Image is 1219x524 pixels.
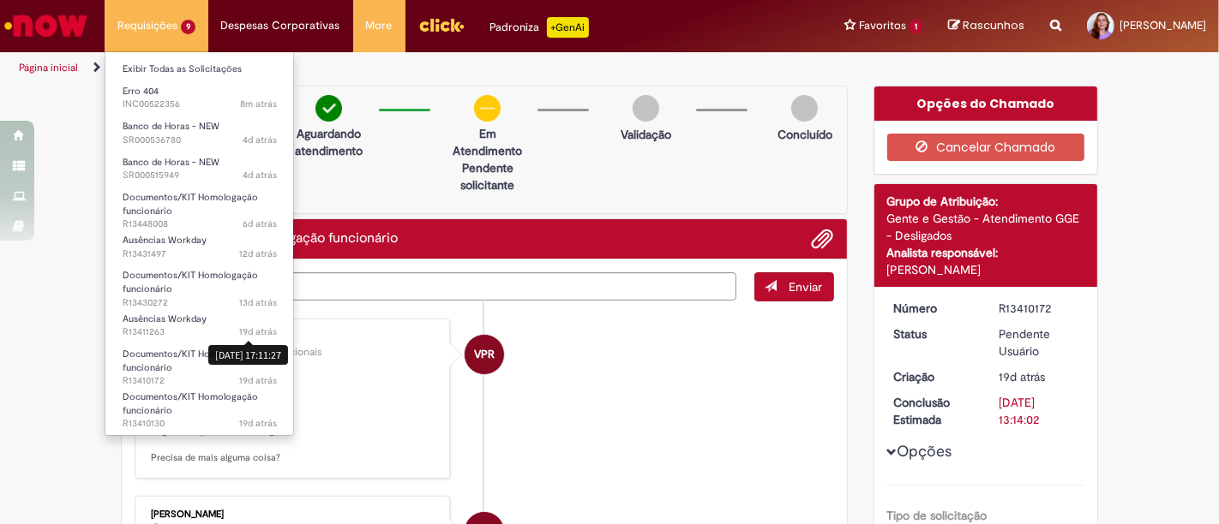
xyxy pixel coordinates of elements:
[239,374,277,387] span: 19d atrás
[948,18,1024,34] a: Rascunhos
[881,394,987,428] dt: Conclusão Estimada
[208,345,288,365] div: [DATE] 17:11:27
[881,325,987,342] dt: Status
[881,368,987,385] dt: Criação
[446,159,529,194] p: Pendente solicitante
[887,210,1085,244] div: Gente e Gestão - Atendimento GGE - Desligados
[123,417,277,431] span: R13410130
[239,247,277,260] span: 12d atrás
[2,9,90,43] img: ServiceNow
[123,374,277,388] span: R13410172
[123,191,258,217] span: Documentos/KIT Homologação funcionário
[123,247,277,261] span: R13431497
[151,509,436,520] div: [PERSON_NAME]
[123,98,277,111] span: INC00522356
[240,98,277,110] time: 01/09/2025 08:40:11
[1120,18,1206,33] span: [PERSON_NAME]
[105,231,294,263] a: Aberto R13431497 : Ausências Workday
[881,300,987,317] dt: Número
[243,169,277,182] time: 28/08/2025 10:36:29
[239,296,277,309] span: 13d atrás
[239,417,277,430] span: 19d atrás
[123,390,258,417] span: Documentos/KIT Homologação funcionário
[123,234,207,247] span: Ausências Workday
[105,117,294,149] a: Aberto SR000536780 : Banco de Horas - NEW
[135,272,736,301] textarea: Digite sua mensagem aqui...
[887,134,1085,161] button: Cancelar Chamado
[474,95,501,122] img: circle-minus.png
[999,369,1045,384] time: 13/08/2025 15:07:19
[791,95,818,122] img: img-circle-grey.png
[490,17,589,38] div: Padroniza
[999,368,1078,385] div: 13/08/2025 15:07:19
[999,369,1045,384] span: 19d atrás
[887,193,1085,210] div: Grupo de Atribuição:
[243,217,277,230] span: 6d atrás
[366,17,393,34] span: More
[963,17,1024,33] span: Rascunhos
[123,348,258,374] span: Documentos/KIT Homologação funcionário
[887,508,988,523] b: Tipo de solicitação
[105,345,294,382] a: Aberto R13410172 : Documentos/KIT Homologação funcionário
[999,325,1078,360] div: Pendente Usuário
[105,388,294,425] a: Aberto R13410130 : Documentos/KIT Homologação funcionário
[446,125,529,159] p: Em Atendimento
[123,169,277,182] span: SR000515949
[105,266,294,303] a: Aberto R13430272 : Documentos/KIT Homologação funcionário
[910,20,922,34] span: 1
[123,313,207,325] span: Ausências Workday
[123,325,277,339] span: R13411263
[243,134,277,146] span: 4d atrás
[243,134,277,146] time: 28/08/2025 14:20:31
[418,12,465,38] img: click_logo_yellow_360x200.png
[105,310,294,342] a: Aberto R13411263 : Ausências Workday
[547,17,589,38] p: +GenAi
[123,156,219,169] span: Banco de Horas - NEW
[287,125,370,159] p: Aguardando atendimento
[887,261,1085,278] div: [PERSON_NAME]
[123,217,277,231] span: R13448008
[874,86,1098,121] div: Opções do Chamado
[240,98,277,110] span: 8m atrás
[243,217,277,230] time: 26/08/2025 11:55:59
[633,95,659,122] img: img-circle-grey.png
[465,335,504,374] div: Vanessa Paiva Ribeiro
[123,269,258,295] span: Documentos/KIT Homologação funcionário
[123,296,277,310] span: R13430272
[474,334,495,375] span: VPR
[887,244,1085,261] div: Analista responsável:
[123,120,219,133] span: Banco de Horas - NEW
[621,126,671,143] p: Validação
[123,85,159,98] span: Erro 404
[754,272,834,301] button: Enviar
[123,134,277,147] span: SR000536780
[239,247,277,260] time: 20/08/2025 10:20:42
[221,17,340,34] span: Despesas Corporativas
[105,153,294,185] a: Aberto SR000515949 : Banco de Horas - NEW
[105,51,294,436] ul: Requisições
[181,20,195,34] span: 9
[999,300,1078,317] div: R13410172
[812,228,834,250] button: Adicionar anexos
[999,394,1078,428] div: [DATE] 13:14:02
[315,95,342,122] img: check-circle-green.png
[105,188,294,225] a: Aberto R13448008 : Documentos/KIT Homologação funcionário
[859,17,906,34] span: Favoritos
[105,82,294,114] a: Aberto INC00522356 : Erro 404
[19,61,78,74] a: Página inicial
[243,169,277,182] span: 4d atrás
[13,52,800,84] ul: Trilhas de página
[778,126,832,143] p: Concluído
[105,60,294,79] a: Exibir Todas as Solicitações
[239,325,277,338] span: 19d atrás
[790,279,823,295] span: Enviar
[117,17,177,34] span: Requisições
